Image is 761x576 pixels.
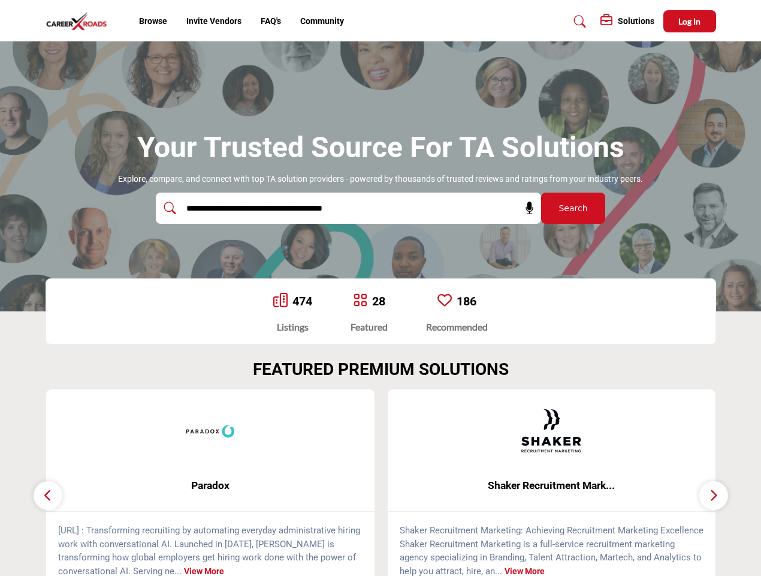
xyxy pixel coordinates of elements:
[562,12,594,31] a: Search
[64,478,357,493] span: Paradox
[64,470,357,502] b: Paradox
[137,129,624,166] h1: Your Trusted Source for TA Solutions
[406,470,698,502] b: Shaker Recruitment Marketing
[600,14,654,29] div: Solutions
[300,16,344,26] a: Community
[388,470,716,502] a: Shaker Recruitment Mark...
[184,566,224,576] a: View More
[618,16,654,26] h5: Solutions
[558,202,587,215] span: Search
[353,293,367,310] a: Go to Featured
[406,478,698,493] span: Shaker Recruitment Mark...
[457,294,476,308] a: 186
[505,566,545,576] a: View More
[678,16,700,26] span: Log In
[521,401,581,461] img: Shaker Recruitment Marketing
[46,470,375,502] a: Paradox
[437,293,452,310] a: Go to Recommended
[253,359,509,380] h2: FEATURED PREMIUM SOLUTIONS
[292,294,312,308] a: 474
[261,16,281,26] a: FAQ's
[180,401,240,461] img: Paradox
[515,202,536,214] span: Search by Voice
[46,11,114,31] img: Site Logo
[186,16,241,26] a: Invite Vendors
[541,193,605,224] button: Search
[351,320,388,334] div: Featured
[118,173,643,185] p: Explore, compare, and connect with top TA solution providers - powered by thousands of trusted re...
[663,10,716,32] button: Log In
[426,320,488,334] div: Recommended
[139,16,167,26] a: Browse
[273,320,312,334] div: Listings
[372,294,385,308] a: 28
